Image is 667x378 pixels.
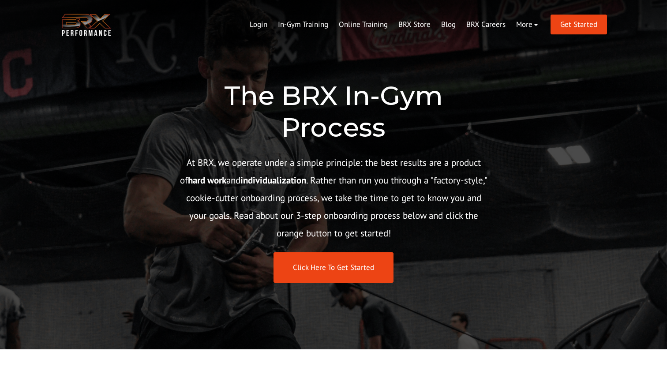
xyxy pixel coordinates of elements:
a: Click Here To Get Started [274,252,393,283]
a: BRX Careers [461,14,511,35]
span: The BRX In-Gym Process [224,79,443,143]
strong: hard work [188,174,226,186]
a: BRX Store [393,14,436,35]
div: Navigation Menu [244,14,543,35]
strong: individualization [240,174,306,186]
a: More [511,14,543,35]
span: At BRX, we operate under a simple principle: the best results are a product of and . Rather than ... [180,157,487,239]
a: Get Started [551,15,607,34]
a: Online Training [333,14,393,35]
a: In-Gym Training [273,14,333,35]
a: Login [244,14,273,35]
a: Blog [436,14,461,35]
img: BRX Transparent Logo-2 [60,11,113,38]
